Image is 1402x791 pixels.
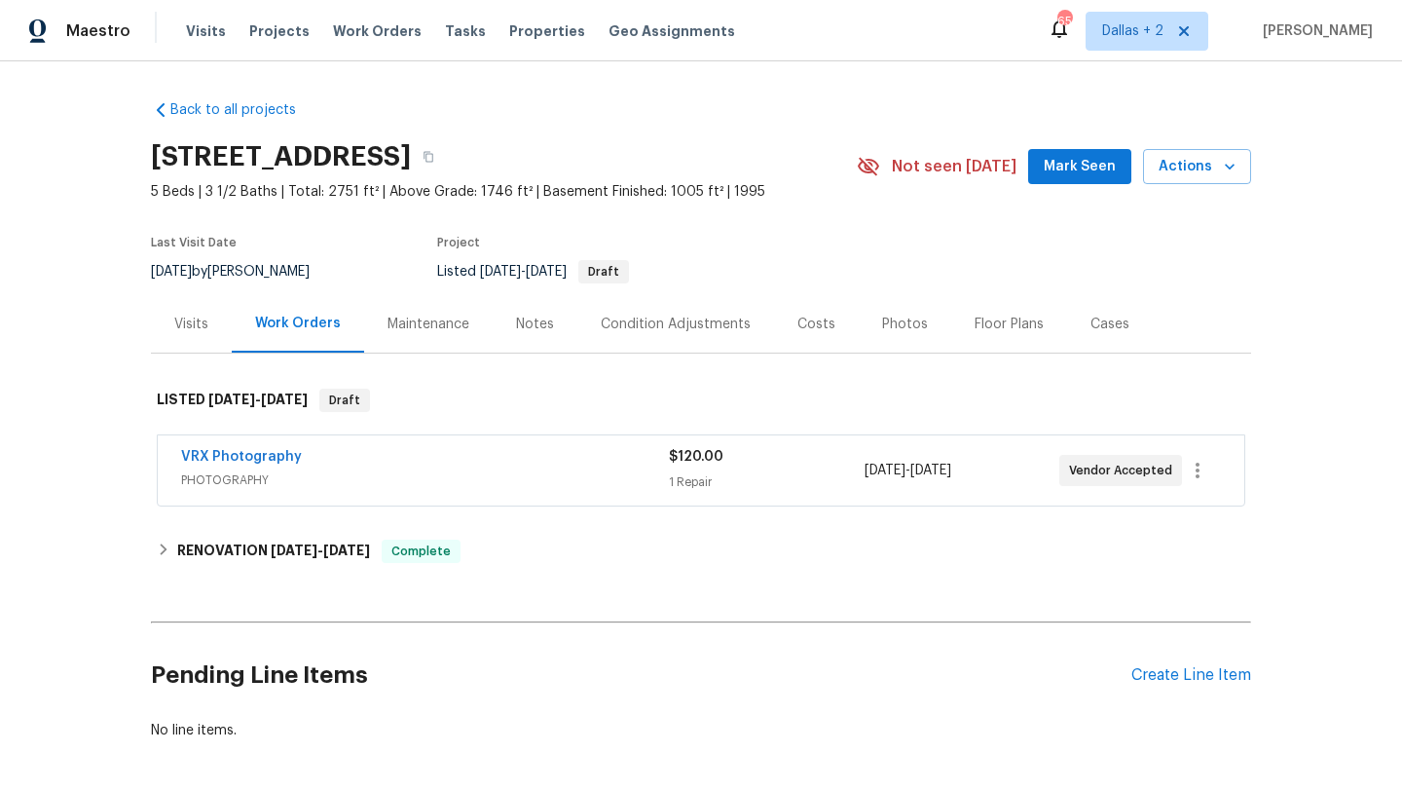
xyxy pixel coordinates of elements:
span: Properties [509,21,585,41]
h2: Pending Line Items [151,630,1131,721]
span: - [480,265,567,279]
span: [PERSON_NAME] [1255,21,1373,41]
div: No line items. [151,721,1251,740]
span: [DATE] [323,544,370,557]
div: Work Orders [255,314,341,333]
div: RENOVATION [DATE]-[DATE]Complete [151,528,1251,575]
div: 65 [1057,12,1071,31]
span: [DATE] [151,265,192,279]
div: by [PERSON_NAME] [151,260,333,283]
span: [DATE] [865,464,905,477]
span: [DATE] [526,265,567,279]
span: [DATE] [261,393,308,406]
div: LISTED [DATE]-[DATE]Draft [151,369,1251,432]
span: Tasks [445,24,486,38]
span: Last Visit Date [151,237,237,248]
div: 1 Repair [669,472,864,492]
div: Visits [174,315,208,334]
span: Geo Assignments [609,21,735,41]
span: $120.00 [669,450,723,464]
div: Cases [1090,315,1129,334]
span: [DATE] [910,464,951,477]
span: Mark Seen [1044,155,1116,179]
span: - [208,393,308,406]
div: Floor Plans [975,315,1044,334]
a: Back to all projects [151,100,338,120]
span: Complete [384,542,459,561]
button: Copy Address [411,139,446,174]
span: PHOTOGRAPHY [181,471,669,490]
span: Listed [437,265,629,279]
div: Maintenance [387,315,469,334]
span: - [865,461,951,480]
div: Costs [797,315,835,334]
h2: [STREET_ADDRESS] [151,147,411,167]
span: Draft [580,266,627,278]
span: Draft [321,391,368,410]
div: Create Line Item [1131,666,1251,685]
div: Notes [516,315,554,334]
span: Actions [1159,155,1236,179]
button: Mark Seen [1028,149,1131,185]
span: Work Orders [333,21,422,41]
span: [DATE] [208,393,255,406]
button: Actions [1143,149,1251,185]
span: [DATE] [480,265,521,279]
a: VRX Photography [181,450,302,464]
h6: RENOVATION [177,540,370,563]
span: [DATE] [271,544,317,557]
span: Not seen [DATE] [892,157,1016,176]
span: Dallas + 2 [1102,21,1163,41]
div: Condition Adjustments [601,315,751,334]
div: Photos [882,315,928,334]
h6: LISTED [157,389,308,412]
span: Projects [249,21,310,41]
span: Visits [186,21,226,41]
span: Project [437,237,480,248]
span: - [271,544,370,557]
span: Vendor Accepted [1069,461,1180,480]
span: 5 Beds | 3 1/2 Baths | Total: 2751 ft² | Above Grade: 1746 ft² | Basement Finished: 1005 ft² | 1995 [151,182,857,202]
span: Maestro [66,21,130,41]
